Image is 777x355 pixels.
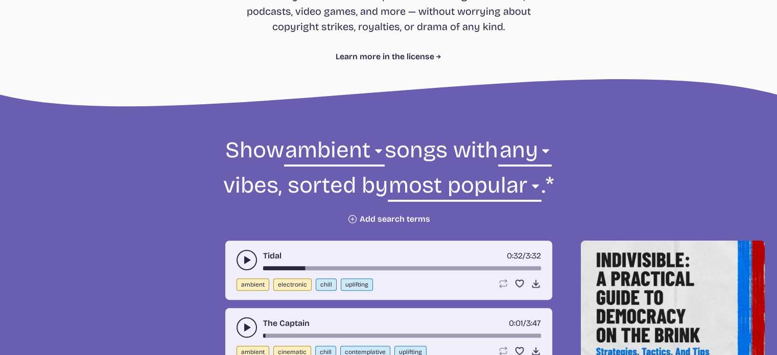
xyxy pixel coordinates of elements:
[341,278,373,291] button: uplifting
[237,317,257,338] button: play-pause toggle
[509,317,541,329] div: /
[263,334,541,338] div: song-time-bar
[498,278,508,289] button: Loop
[526,318,541,328] span: 3:47
[347,214,430,224] button: Add search terms
[336,51,441,63] a: Learn more in the license
[237,278,269,291] button: ambient
[316,278,337,291] button: chill
[263,266,541,270] div: song-time-bar
[509,318,523,328] span: timer
[388,171,541,206] select: sorting
[514,278,525,289] button: Favorite
[263,250,281,262] a: Tidal
[284,135,385,171] select: genre
[507,250,541,262] div: /
[111,135,667,224] form: Show songs with vibes, sorted by .
[526,251,541,261] span: 3:32
[507,251,523,261] span: timer
[498,135,552,171] select: vibe
[273,278,312,291] button: electronic
[263,317,310,329] a: The Captain
[237,250,257,270] button: play-pause toggle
